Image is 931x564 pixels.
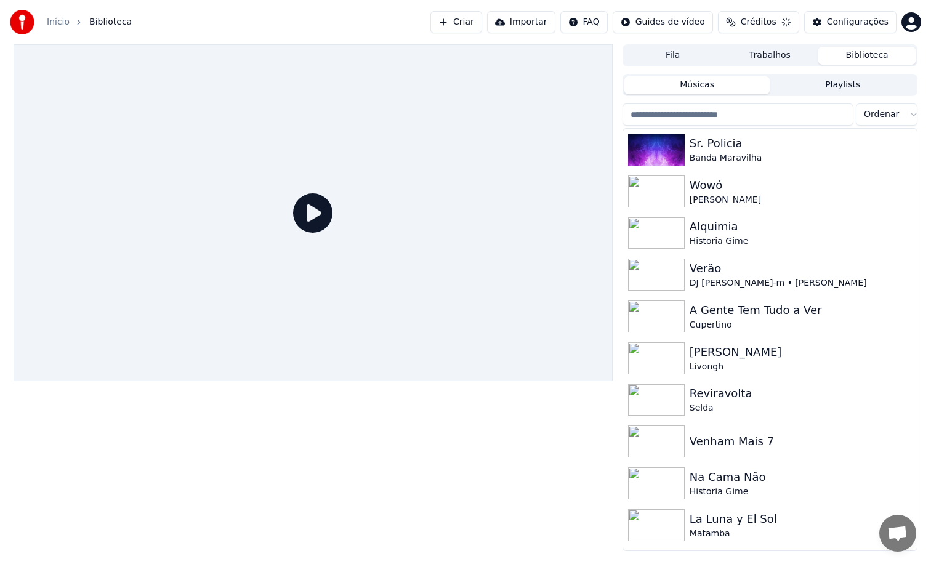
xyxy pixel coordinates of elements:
button: Biblioteca [818,47,916,65]
div: Selda [690,402,912,414]
div: Wowó [690,177,912,194]
div: DJ [PERSON_NAME]-m • [PERSON_NAME] [690,277,912,289]
button: Configurações [804,11,897,33]
button: Fila [624,47,722,65]
span: Biblioteca [89,16,132,28]
button: Criar [430,11,482,33]
span: Ordenar [864,108,899,121]
a: Conversa aberta [879,515,916,552]
span: Créditos [741,16,776,28]
div: Cupertino [690,319,912,331]
div: Alquimia [690,218,912,235]
div: A Gente Tem Tudo a Ver [690,302,912,319]
div: Configurações [827,16,889,28]
div: Historia Gime [690,235,912,248]
button: Músicas [624,76,770,94]
div: La Luna y El Sol [690,510,912,528]
button: FAQ [560,11,608,33]
div: Verão [690,260,912,277]
button: Guides de vídeo [613,11,713,33]
div: [PERSON_NAME] [690,194,912,206]
button: Playlists [770,76,916,94]
div: Historia Gime [690,486,912,498]
a: Início [47,16,70,28]
div: Matamba [690,528,912,540]
img: youka [10,10,34,34]
nav: breadcrumb [47,16,132,28]
button: Importar [487,11,555,33]
div: Na Cama Não [690,469,912,486]
div: Venham Mais 7 [690,433,912,450]
button: Créditos [718,11,799,33]
button: Trabalhos [722,47,819,65]
div: Livongh [690,361,912,373]
div: Reviravolta [690,385,912,402]
div: [PERSON_NAME] [690,344,912,361]
div: Sr. Policia [690,135,912,152]
div: Banda Maravilha [690,152,912,164]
